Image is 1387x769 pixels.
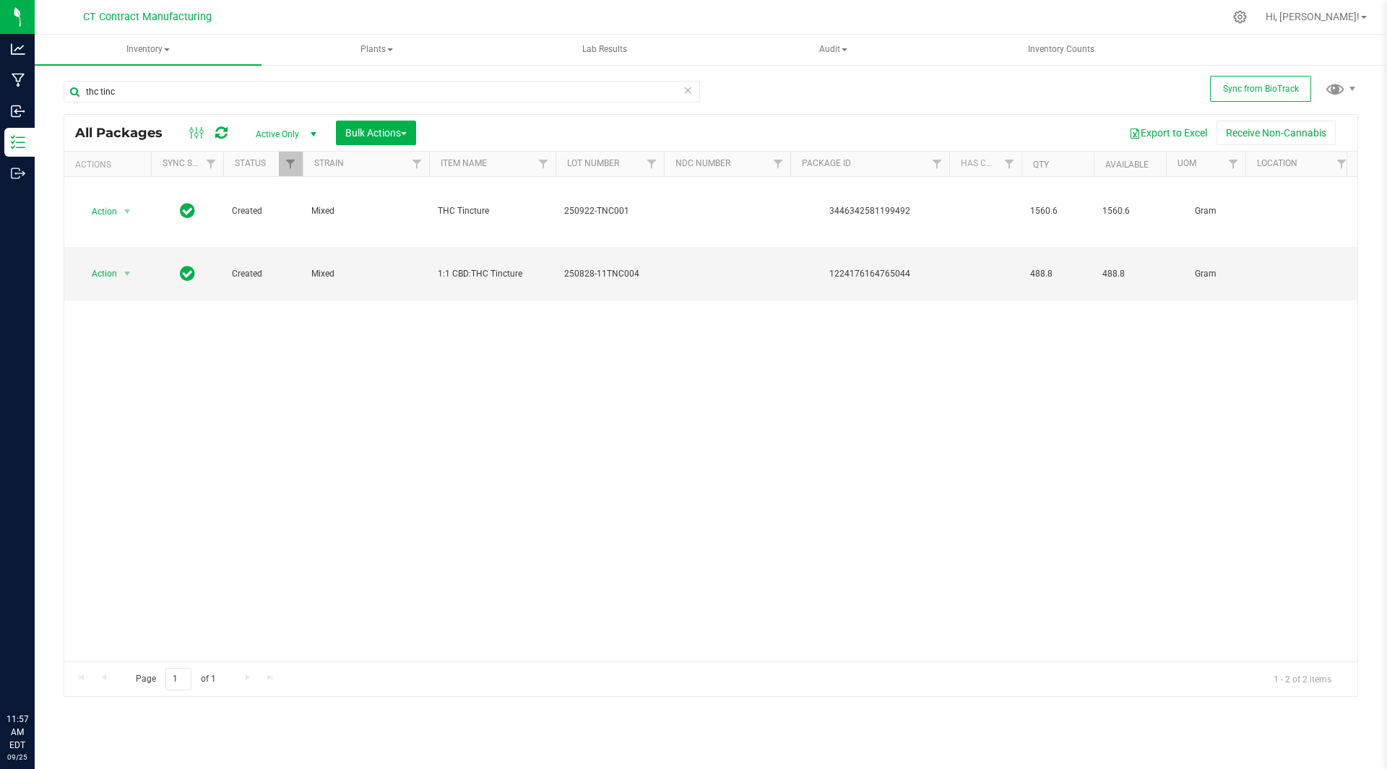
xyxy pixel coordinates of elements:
span: 250922-TNC001 [564,204,655,218]
span: Created [232,204,294,218]
span: 1560.6 [1102,204,1157,218]
a: Filter [199,152,223,176]
a: Sync Status [163,158,218,168]
input: Search Package ID, Item Name, SKU, Lot or Part Number... [64,81,700,103]
div: Manage settings [1231,10,1249,24]
a: Lot Number [567,158,619,168]
inline-svg: Manufacturing [11,73,25,87]
a: Audit [720,35,946,65]
inline-svg: Outbound [11,166,25,181]
span: Clear [683,81,693,100]
a: NDC Number [675,158,730,168]
inline-svg: Analytics [11,42,25,56]
a: Location [1257,158,1297,168]
span: Plants [264,35,489,64]
a: Available [1105,160,1149,170]
span: Page of 1 [124,668,228,690]
a: Inventory Counts [948,35,1175,65]
span: Created [232,267,294,281]
p: 11:57 AM EDT [7,713,28,752]
span: Action [79,264,118,284]
button: Export to Excel [1120,121,1217,145]
a: Status [235,158,266,168]
button: Bulk Actions [336,121,416,145]
span: All Packages [75,125,177,141]
a: Filter [998,152,1021,176]
a: Filter [925,152,949,176]
iframe: Resource center [14,653,58,697]
a: Filter [405,152,429,176]
span: select [118,201,137,222]
span: Bulk Actions [345,127,407,139]
div: 3446342581199492 [788,204,951,218]
span: Mixed [311,204,420,218]
span: 1 - 2 of 2 items [1262,668,1343,690]
p: 09/25 [7,752,28,763]
span: Hi, [PERSON_NAME]! [1266,11,1360,22]
a: Filter [1330,152,1354,176]
a: Filter [766,152,790,176]
a: Plants [263,35,490,65]
a: Item Name [441,158,487,168]
input: 1 [165,668,191,690]
div: 1224176164765044 [788,267,951,281]
span: 250828-11TNC004 [564,267,655,281]
inline-svg: Inventory [11,135,25,149]
a: Filter [1222,152,1245,176]
span: Audit [720,35,946,64]
a: Filter [640,152,664,176]
span: Gram [1175,204,1237,218]
div: Actions [75,160,145,170]
a: Qty [1033,160,1049,170]
span: Action [79,201,118,222]
a: Inventory [35,35,262,65]
span: Gram [1175,267,1237,281]
span: 1560.6 [1030,204,1085,218]
span: 488.8 [1102,267,1157,281]
a: Filter [279,152,303,176]
a: Lab Results [491,35,718,65]
a: Strain [314,158,344,168]
a: Package ID [802,158,851,168]
a: Filter [532,152,556,176]
span: In Sync [180,201,195,221]
span: select [118,264,137,284]
span: 488.8 [1030,267,1085,281]
span: CT Contract Manufacturing [83,11,212,23]
span: Inventory Counts [1008,43,1114,56]
span: Mixed [311,267,420,281]
span: Lab Results [563,43,647,56]
span: In Sync [180,264,195,284]
th: Has COA [949,152,1021,177]
span: 1:1 CBD:THC Tincture [438,267,547,281]
button: Sync from BioTrack [1210,76,1311,102]
span: Sync from BioTrack [1223,84,1299,94]
a: UOM [1178,158,1196,168]
span: THC Tincture [438,204,547,218]
button: Receive Non-Cannabis [1217,121,1336,145]
inline-svg: Inbound [11,104,25,118]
